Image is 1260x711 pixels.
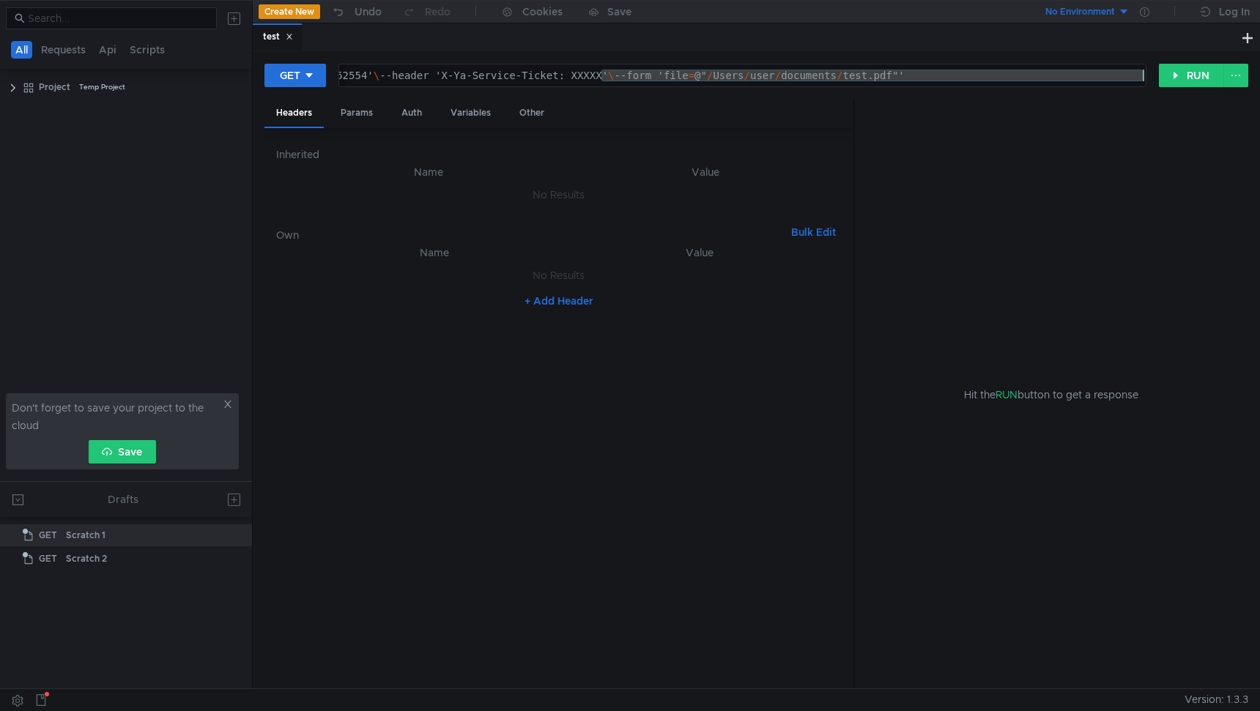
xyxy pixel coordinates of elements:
[425,3,451,21] div: Redo
[996,388,1018,401] span: RUN
[607,7,631,17] div: Save
[355,3,382,21] div: Undo
[276,146,842,163] h6: Inherited
[519,292,599,310] button: + Add Header
[66,524,105,546] div: Scratch 1
[39,524,57,546] span: GET
[89,440,156,464] button: Save
[39,548,57,570] span: GET
[66,548,107,570] div: Scratch 2
[570,163,842,181] th: Value
[79,76,125,98] div: Temp Project
[264,64,326,87] button: GET
[280,67,300,83] div: GET
[1219,3,1250,21] div: Log In
[533,269,585,282] nz-embed-empty: No Results
[11,41,32,59] button: All
[263,29,293,45] div: test
[276,226,785,244] h6: Own
[390,100,434,127] div: Auth
[329,100,385,127] div: Params
[39,76,70,98] div: Project
[125,41,169,59] button: Scripts
[1045,5,1115,19] div: No Environment
[259,4,320,19] button: Create New
[964,387,1138,403] span: Hit the button to get a response
[320,1,392,23] button: Undo
[288,163,570,181] th: Name
[264,100,324,128] div: Headers
[569,244,829,261] th: Value
[785,223,842,241] button: Bulk Edit
[300,244,570,261] th: Name
[94,41,121,59] button: Api
[37,41,90,59] button: Requests
[439,100,503,127] div: Variables
[522,3,563,21] div: Cookies
[108,491,138,508] div: Drafts
[508,100,556,127] div: Other
[1185,689,1248,710] span: Version: 1.3.3
[392,1,461,23] button: Redo
[12,399,220,434] span: Don't forget to save your project to the cloud
[1159,64,1224,87] button: RUN
[533,188,585,201] nz-embed-empty: No Results
[28,10,208,26] input: Search...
